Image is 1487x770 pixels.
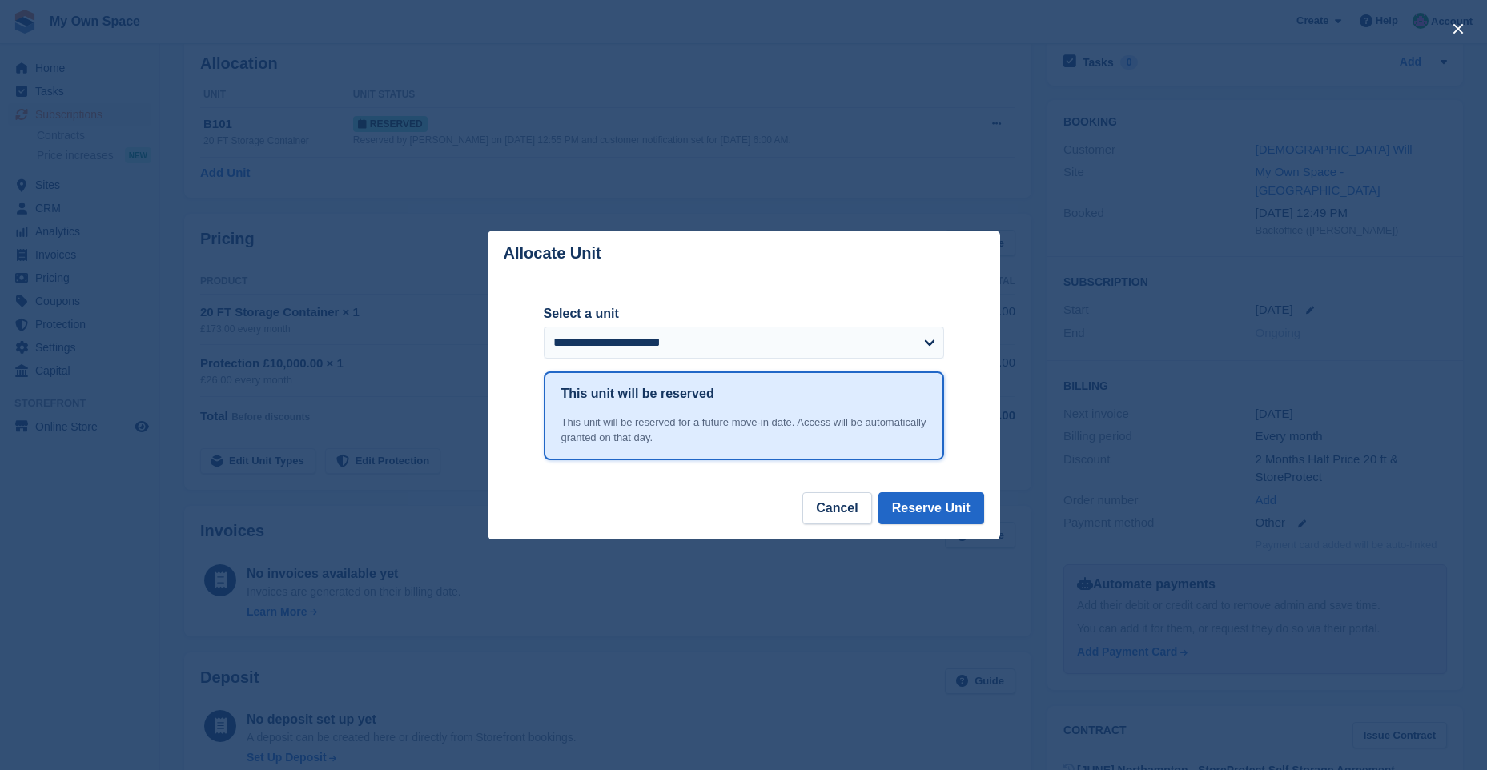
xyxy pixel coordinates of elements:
[802,492,871,524] button: Cancel
[878,492,984,524] button: Reserve Unit
[504,244,601,263] p: Allocate Unit
[1445,16,1471,42] button: close
[561,384,714,403] h1: This unit will be reserved
[561,415,926,446] div: This unit will be reserved for a future move-in date. Access will be automatically granted on tha...
[544,304,944,323] label: Select a unit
